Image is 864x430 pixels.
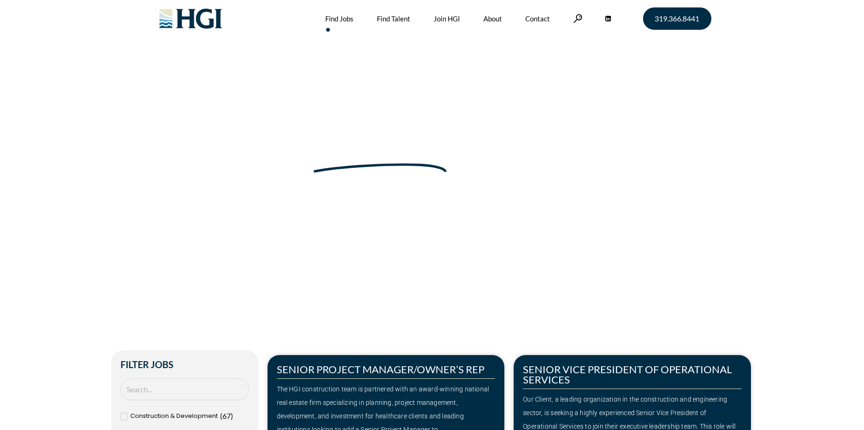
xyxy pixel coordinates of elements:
span: 67 [222,411,231,420]
a: Search [573,14,583,23]
span: Construction & Development [130,410,218,423]
span: ( [220,411,222,420]
a: Home [172,180,191,189]
a: SENIOR PROJECT MANAGER/OWNER’S REP [277,363,484,376]
span: » [172,180,209,189]
a: 319.366.8441 [643,7,711,30]
span: Jobs [194,180,209,189]
h2: Filter Jobs [121,360,249,369]
span: Make Your [172,136,306,169]
a: SENIOR VICE PRESIDENT OF OPERATIONAL SERVICES [523,363,732,386]
input: Search Job [121,378,249,400]
span: Next Move [312,137,449,168]
span: 319.366.8441 [655,15,699,22]
span: ) [231,411,233,420]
